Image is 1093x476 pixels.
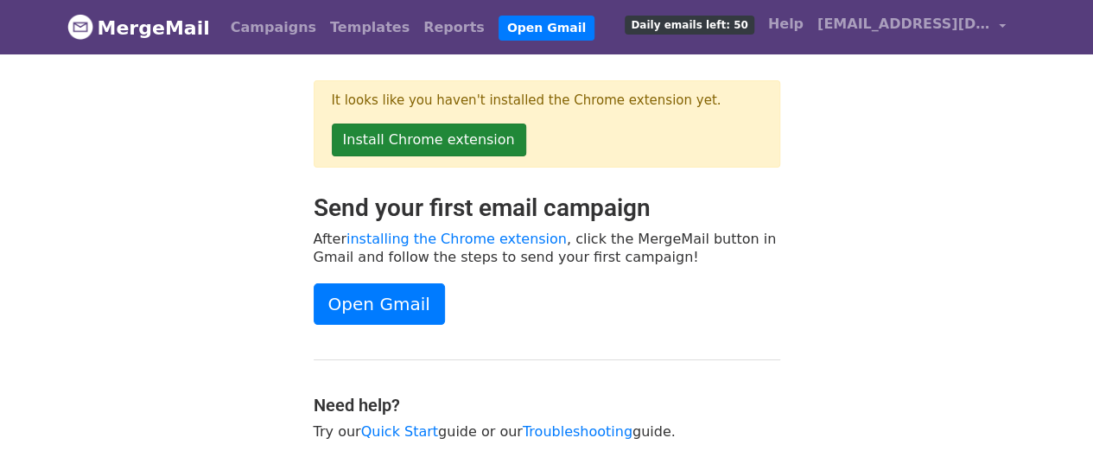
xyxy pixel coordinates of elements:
[67,14,93,40] img: MergeMail logo
[314,283,445,325] a: Open Gmail
[332,124,526,156] a: Install Chrome extension
[332,92,762,110] p: It looks like you haven't installed the Chrome extension yet.
[625,16,753,35] span: Daily emails left: 50
[810,7,1013,48] a: [EMAIL_ADDRESS][DOMAIN_NAME]
[523,423,632,440] a: Troubleshooting
[817,14,990,35] span: [EMAIL_ADDRESS][DOMAIN_NAME]
[618,7,760,41] a: Daily emails left: 50
[314,422,780,441] p: Try our guide or our guide.
[346,231,567,247] a: installing the Chrome extension
[314,230,780,266] p: After , click the MergeMail button in Gmail and follow the steps to send your first campaign!
[314,194,780,223] h2: Send your first email campaign
[416,10,492,45] a: Reports
[499,16,594,41] a: Open Gmail
[761,7,810,41] a: Help
[323,10,416,45] a: Templates
[361,423,438,440] a: Quick Start
[224,10,323,45] a: Campaigns
[67,10,210,46] a: MergeMail
[314,395,780,416] h4: Need help?
[1007,393,1093,476] iframe: Chat Widget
